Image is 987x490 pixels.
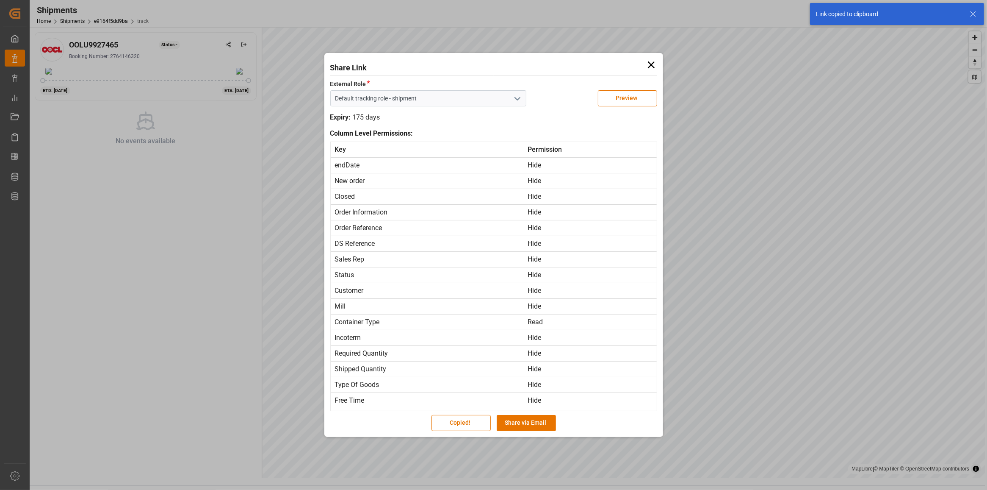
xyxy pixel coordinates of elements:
[335,176,528,186] div: New order
[528,286,657,296] div: Hide
[816,10,962,19] div: Link copied to clipboard
[528,223,657,233] div: Hide
[335,270,528,280] div: Status
[528,317,657,327] div: Read
[528,301,657,312] div: Hide
[330,59,657,73] h1: Share Link
[528,239,657,249] div: Hide
[335,395,528,406] div: Free Time
[335,160,528,170] div: endDate
[335,239,528,249] div: DS Reference
[335,192,528,202] div: Closed
[528,160,657,170] div: Hide
[510,92,523,105] button: open menu
[335,301,528,312] div: Mill
[335,223,528,233] div: Order Reference
[528,395,657,406] div: Hide
[335,254,528,264] div: Sales Rep
[335,286,528,296] div: Customer
[528,348,657,359] div: Hide
[335,145,528,155] div: Key
[330,78,370,89] label: External Role
[335,364,528,374] div: Shipped Quantity
[528,364,657,374] div: Hide
[351,112,380,122] div: 175 days
[528,333,657,343] div: Hide
[335,207,528,217] div: Order Information
[528,254,657,264] div: Hide
[528,176,657,186] div: Hide
[335,333,528,343] div: Incoterm
[330,90,526,106] input: Type to search/select
[528,270,657,280] div: Hide
[431,415,491,431] button: Copied!
[330,128,413,139] span: Column Level Permissions:
[528,192,657,202] div: Hide
[330,112,351,122] div: Expiry:
[528,380,657,390] div: Hide
[335,317,528,327] div: Container Type
[598,90,657,106] button: Preview
[497,415,556,431] button: Share via Email
[335,380,528,390] div: Type Of Goods
[335,348,528,359] div: Required Quantity
[528,207,657,217] div: Hide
